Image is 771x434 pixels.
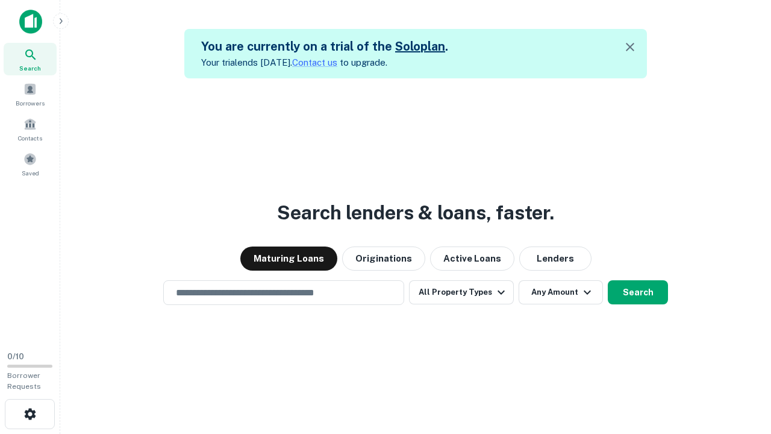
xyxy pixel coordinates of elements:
[22,168,39,178] span: Saved
[7,371,41,391] span: Borrower Requests
[240,247,337,271] button: Maturing Loans
[4,148,57,180] a: Saved
[201,37,448,55] h5: You are currently on a trial of the .
[18,133,42,143] span: Contacts
[395,39,445,54] a: Soloplan
[277,198,554,227] h3: Search lenders & loans, faster.
[4,113,57,145] a: Contacts
[342,247,425,271] button: Originations
[519,247,592,271] button: Lenders
[519,280,603,304] button: Any Amount
[16,98,45,108] span: Borrowers
[430,247,514,271] button: Active Loans
[4,78,57,110] a: Borrowers
[4,43,57,75] a: Search
[7,352,24,361] span: 0 / 10
[201,55,448,70] p: Your trial ends [DATE]. to upgrade.
[292,57,337,68] a: Contact us
[711,338,771,395] iframe: Chat Widget
[608,280,668,304] button: Search
[19,63,41,73] span: Search
[409,280,514,304] button: All Property Types
[19,10,42,34] img: capitalize-icon.png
